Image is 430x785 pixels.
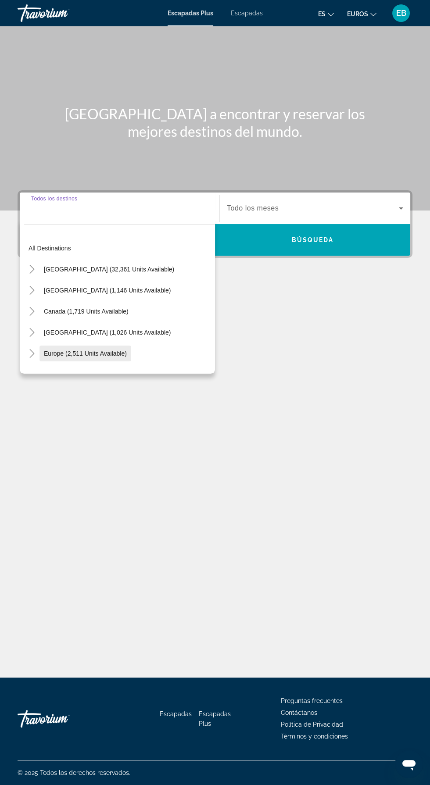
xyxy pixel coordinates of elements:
[50,105,380,140] h1: [GEOGRAPHIC_DATA] a encontrar y reservar los mejores destinos del mundo.
[39,303,133,319] button: Canada (1,719 units available)
[318,11,326,18] font: es
[281,733,348,740] a: Términos y condiciones
[24,262,39,277] button: Toggle United States (32,361 units available)
[231,10,263,17] a: Escapadas
[18,2,105,25] a: Travorium
[281,697,343,704] a: Preguntas frecuentes
[39,325,175,340] button: [GEOGRAPHIC_DATA] (1,026 units available)
[390,4,412,22] button: Menú de usuario
[292,236,334,243] span: Búsqueda
[39,346,131,361] button: Europe (2,511 units available)
[24,283,39,298] button: Toggle Mexico (1,146 units available)
[39,282,175,298] button: [GEOGRAPHIC_DATA] (1,146 units available)
[199,710,231,727] a: Escapadas Plus
[318,7,334,20] button: Cambiar idioma
[39,367,130,382] button: Australia (196 units available)
[215,224,410,256] button: Búsqueda
[20,193,410,256] div: Widget de búsqueda
[347,7,376,20] button: Cambiar moneda
[395,750,423,778] iframe: Botón para iniciar la ventana de mensajería
[24,240,215,256] button: All destinations
[347,11,368,18] font: euros
[44,329,171,336] span: [GEOGRAPHIC_DATA] (1,026 units available)
[44,308,129,315] span: Canada (1,719 units available)
[18,769,130,776] font: © 2025 Todos los derechos reservados.
[44,266,174,273] span: [GEOGRAPHIC_DATA] (32,361 units available)
[31,196,77,201] span: Todos los destinos
[160,710,192,717] a: Escapadas
[396,8,406,18] font: EB
[24,325,39,340] button: Toggle Caribbean & Atlantic Islands (1,026 units available)
[168,10,213,17] a: Escapadas Plus
[281,721,343,728] a: Política de Privacidad
[24,367,39,382] button: Toggle Australia (196 units available)
[18,706,105,732] a: Travorium
[227,204,279,212] span: Todo los meses
[24,346,39,361] button: Toggle Europe (2,511 units available)
[44,287,171,294] span: [GEOGRAPHIC_DATA] (1,146 units available)
[281,709,317,716] a: Contáctanos
[44,350,127,357] span: Europe (2,511 units available)
[24,304,39,319] button: Toggle Canada (1,719 units available)
[39,261,179,277] button: [GEOGRAPHIC_DATA] (32,361 units available)
[29,245,71,252] span: All destinations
